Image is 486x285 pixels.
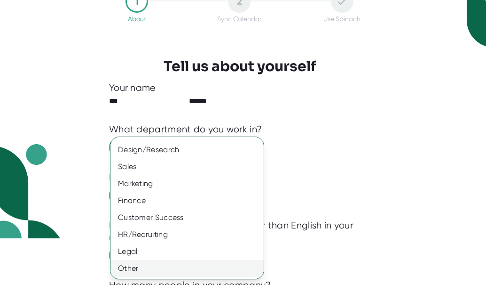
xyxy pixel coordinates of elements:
[110,158,271,175] div: Sales
[110,192,271,209] div: Finance
[110,243,271,260] div: Legal
[110,141,271,158] div: Design/Research
[110,175,271,192] div: Marketing
[110,226,271,243] div: HR/Recruiting
[110,260,271,277] div: Other
[110,209,271,226] div: Customer Success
